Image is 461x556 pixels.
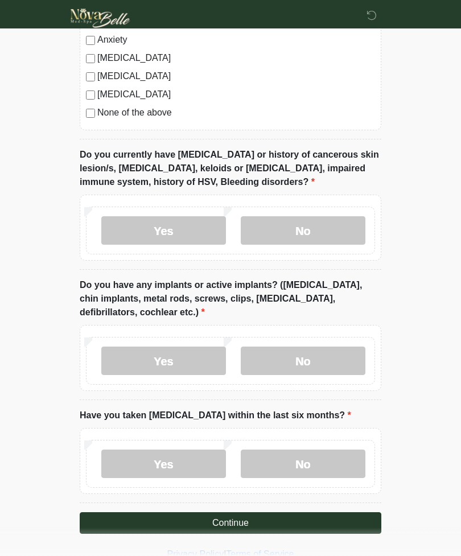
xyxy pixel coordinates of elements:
[86,54,95,63] input: [MEDICAL_DATA]
[241,450,365,478] label: No
[86,90,95,100] input: [MEDICAL_DATA]
[101,216,226,245] label: Yes
[97,88,375,101] label: [MEDICAL_DATA]
[241,216,365,245] label: No
[80,409,351,422] label: Have you taken [MEDICAL_DATA] within the last six months?
[97,69,375,83] label: [MEDICAL_DATA]
[101,450,226,478] label: Yes
[97,106,375,120] label: None of the above
[80,148,381,189] label: Do you currently have [MEDICAL_DATA] or history of cancerous skin lesion/s, [MEDICAL_DATA], keloi...
[241,347,365,375] label: No
[86,72,95,81] input: [MEDICAL_DATA]
[97,51,375,65] label: [MEDICAL_DATA]
[101,347,226,375] label: Yes
[86,109,95,118] input: None of the above
[97,33,375,47] label: Anxiety
[86,36,95,45] input: Anxiety
[68,9,133,28] img: Novabelle medspa Logo
[80,278,381,319] label: Do you have any implants or active implants? ([MEDICAL_DATA], chin implants, metal rods, screws, ...
[80,512,381,534] button: Continue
